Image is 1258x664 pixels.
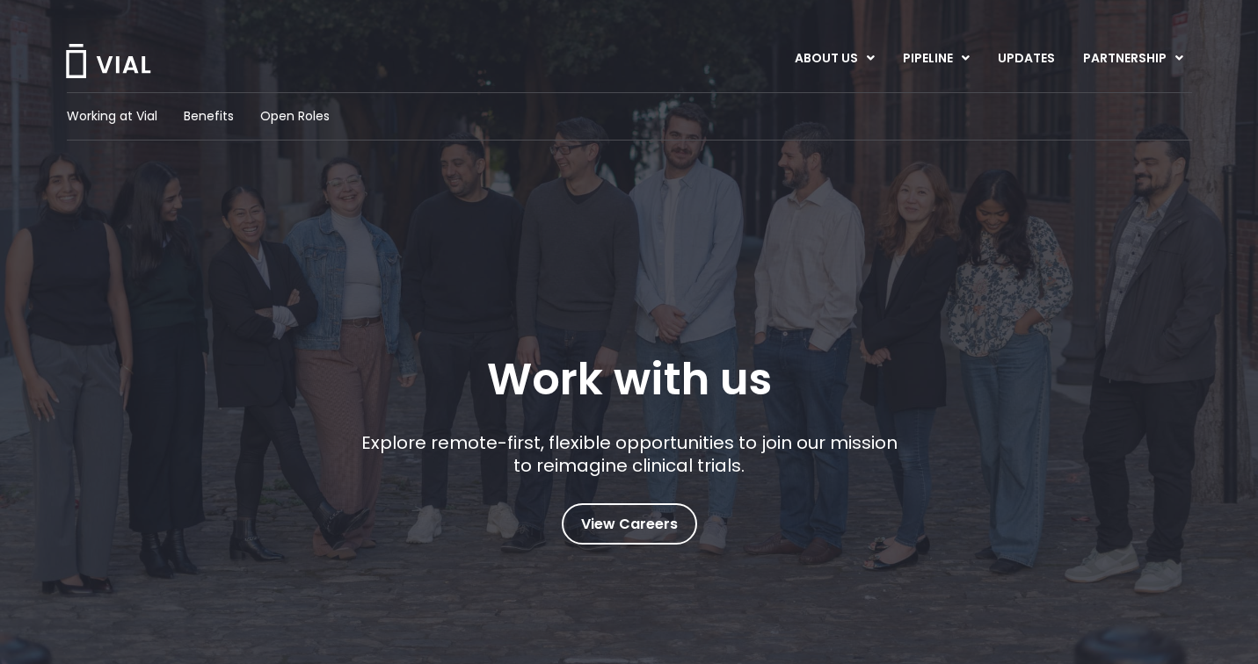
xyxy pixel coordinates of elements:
[260,107,330,126] a: Open Roles
[781,44,888,74] a: ABOUT USMenu Toggle
[184,107,234,126] a: Benefits
[354,431,904,477] p: Explore remote-first, flexible opportunities to join our mission to reimagine clinical trials.
[984,44,1068,74] a: UPDATES
[889,44,983,74] a: PIPELINEMenu Toggle
[487,354,772,405] h1: Work with us
[67,107,157,126] a: Working at Vial
[1069,44,1197,74] a: PARTNERSHIPMenu Toggle
[562,503,697,545] a: View Careers
[64,44,152,78] img: Vial Logo
[581,513,678,536] span: View Careers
